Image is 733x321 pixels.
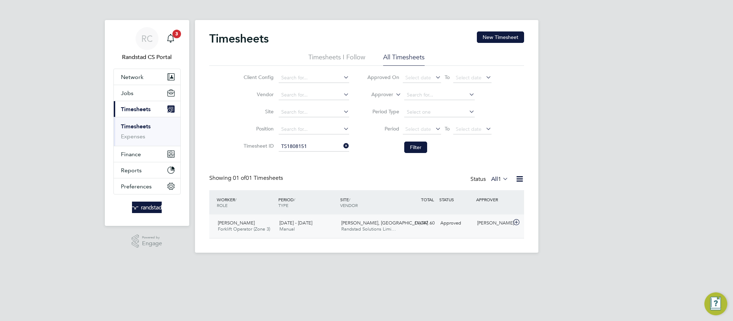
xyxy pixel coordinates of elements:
input: Search for... [279,90,349,100]
div: PERIOD [277,193,338,212]
li: Timesheets I Follow [308,53,365,66]
span: RC [141,34,153,43]
label: Period [367,125,399,132]
span: [DATE] - [DATE] [279,220,312,226]
input: Search for... [404,90,475,100]
input: Search for... [279,124,349,134]
label: Approved On [367,74,399,80]
button: Jobs [114,85,180,101]
span: 01 of [233,174,246,182]
li: All Timesheets [383,53,425,66]
span: Select date [405,74,431,81]
label: Client Config [241,74,274,80]
div: £1,047.60 [400,217,438,229]
span: Forklift Operator (Zone 3) [218,226,270,232]
input: Search for... [279,142,349,152]
button: Finance [114,146,180,162]
div: APPROVER [474,193,512,206]
span: To [443,124,452,133]
input: Select one [404,107,475,117]
label: All [491,176,508,183]
span: Reports [121,167,142,174]
a: Expenses [121,133,145,140]
span: 1 [498,176,501,183]
div: WORKER [215,193,277,212]
button: Network [114,69,180,85]
button: Timesheets [114,101,180,117]
span: Network [121,74,143,80]
span: 3 [172,30,181,38]
label: Approver [361,91,393,98]
label: Timesheet ID [241,143,274,149]
div: Timesheets [114,117,180,146]
span: ROLE [217,202,228,208]
span: 01 Timesheets [233,174,283,182]
button: New Timesheet [477,31,524,43]
a: Go to home page [113,202,181,213]
span: Select date [456,74,482,81]
div: Approved [438,217,475,229]
span: / [235,197,236,202]
span: Randstad Solutions Limi… [341,226,396,232]
label: Period Type [367,108,399,115]
span: Randstad CS Portal [113,53,181,61]
h2: Timesheets [209,31,269,46]
span: VENDOR [340,202,358,208]
span: Powered by [142,234,162,241]
a: 3 [163,27,178,50]
a: Timesheets [121,123,151,130]
div: Showing [209,174,284,182]
input: Search for... [279,73,349,83]
div: Status [470,174,510,184]
span: Timesheets [121,106,151,113]
div: [PERSON_NAME] [474,217,512,229]
button: Reports [114,162,180,178]
div: STATUS [438,193,475,206]
label: Site [241,108,274,115]
span: Manual [279,226,295,232]
span: Preferences [121,183,152,190]
a: Powered byEngage [132,234,162,248]
label: Position [241,125,274,132]
button: Preferences [114,178,180,194]
span: / [294,197,295,202]
label: Vendor [241,91,274,98]
img: randstad-logo-retina.png [132,202,162,213]
button: Engage Resource Center [704,292,727,315]
input: Search for... [279,107,349,117]
span: Select date [456,126,482,132]
span: [PERSON_NAME] [218,220,255,226]
a: RCRandstad CS Portal [113,27,181,61]
nav: Main navigation [105,20,189,226]
span: [PERSON_NAME], [GEOGRAPHIC_DATA] [341,220,428,226]
div: SITE [338,193,400,212]
span: / [349,197,350,202]
span: Finance [121,151,141,158]
span: Select date [405,126,431,132]
span: Jobs [121,90,133,97]
span: Engage [142,241,162,247]
span: To [443,73,452,82]
span: TOTAL [421,197,434,202]
button: Filter [404,142,427,153]
span: TYPE [278,202,288,208]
